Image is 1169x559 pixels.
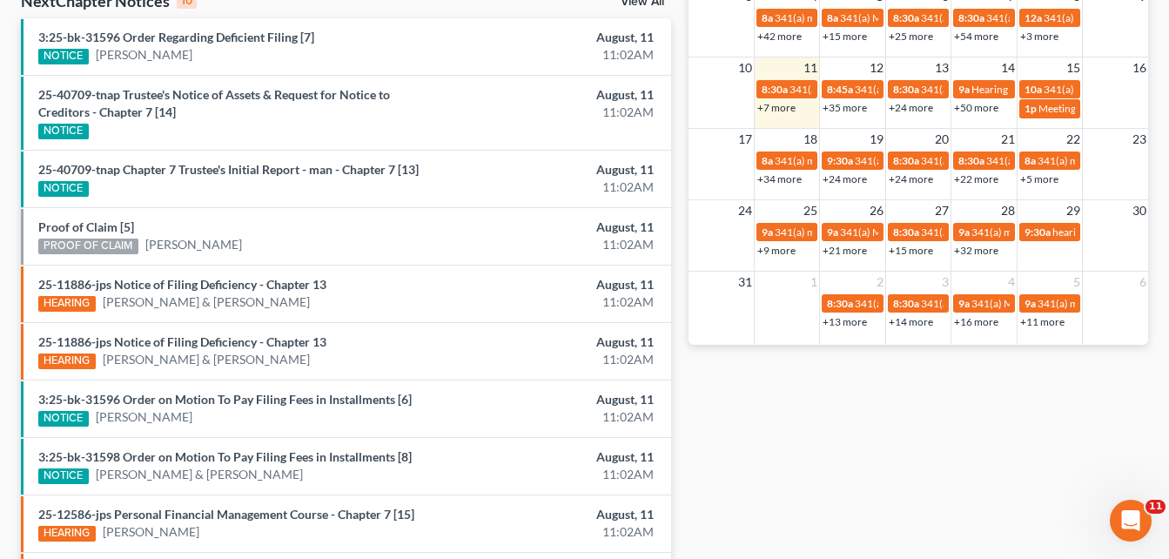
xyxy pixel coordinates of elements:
[103,351,310,368] a: [PERSON_NAME] & [PERSON_NAME]
[38,181,89,197] div: NOTICE
[38,277,326,292] a: 25-11886-jps Notice of Filing Deficiency - Chapter 13
[971,226,1139,239] span: 341(a) meeting for [PERSON_NAME]
[96,408,192,426] a: [PERSON_NAME]
[460,523,654,541] div: 11:02AM
[460,161,654,178] div: August, 11
[757,172,802,185] a: +34 more
[921,11,1090,24] span: 341(a) Meeting for [PERSON_NAME]
[38,468,89,484] div: NOTICE
[954,101,998,114] a: +50 more
[460,351,654,368] div: 11:02AM
[1131,57,1148,78] span: 16
[802,129,819,150] span: 18
[1025,154,1036,167] span: 8a
[757,244,796,257] a: +9 more
[762,154,773,167] span: 8a
[954,30,998,43] a: +54 more
[1025,102,1037,115] span: 1p
[1025,11,1042,24] span: 12a
[38,507,414,522] a: 25-12586-jps Personal Financial Management Course - Chapter 7 [15]
[958,83,970,96] span: 9a
[460,448,654,466] div: August, 11
[1138,272,1148,293] span: 6
[38,162,419,177] a: 25-40709-tnap Chapter 7 Trustee's Initial Report - man - Chapter 7 [13]
[868,129,885,150] span: 19
[893,83,919,96] span: 8:30a
[958,154,984,167] span: 8:30a
[1110,500,1152,542] iframe: Intercom live chat
[38,392,412,407] a: 3:25-bk-31596 Order on Motion To Pay Filing Fees in Installments [6]
[460,178,654,196] div: 11:02AM
[827,83,853,96] span: 8:45a
[802,57,819,78] span: 11
[889,172,933,185] a: +24 more
[460,333,654,351] div: August, 11
[889,244,933,257] a: +15 more
[460,86,654,104] div: August, 11
[38,239,138,254] div: PROOF OF CLAIM
[823,315,867,328] a: +13 more
[38,49,89,64] div: NOTICE
[855,297,1024,310] span: 341(a) Meeting for [PERSON_NAME]
[103,293,310,311] a: [PERSON_NAME] & [PERSON_NAME]
[736,57,754,78] span: 10
[460,293,654,311] div: 11:02AM
[971,83,1107,96] span: Hearing for [PERSON_NAME]
[823,172,867,185] a: +24 more
[38,334,326,349] a: 25-11886-jps Notice of Filing Deficiency - Chapter 13
[38,296,96,312] div: HEARING
[1145,500,1166,514] span: 11
[999,57,1017,78] span: 14
[868,200,885,221] span: 26
[103,523,199,541] a: [PERSON_NAME]
[775,154,943,167] span: 341(a) meeting for [PERSON_NAME]
[933,57,951,78] span: 13
[460,46,654,64] div: 11:02AM
[986,11,1154,24] span: 341(a) meeting for [PERSON_NAME]
[1025,226,1051,239] span: 9:30a
[855,154,1023,167] span: 341(a) meeting for [PERSON_NAME]
[1025,83,1042,96] span: 10a
[145,236,242,253] a: [PERSON_NAME]
[460,466,654,483] div: 11:02AM
[823,244,867,257] a: +21 more
[1006,272,1017,293] span: 4
[954,244,998,257] a: +32 more
[1065,200,1082,221] span: 29
[940,272,951,293] span: 3
[38,219,134,234] a: Proof of Claim [5]
[460,104,654,121] div: 11:02AM
[999,129,1017,150] span: 21
[460,391,654,408] div: August, 11
[38,449,412,464] a: 3:25-bk-31598 Order on Motion To Pay Filing Fees in Installments [8]
[38,30,314,44] a: 3:25-bk-31596 Order Regarding Deficient Filing [7]
[38,526,96,542] div: HEARING
[827,297,853,310] span: 8:30a
[460,276,654,293] div: August, 11
[893,11,919,24] span: 8:30a
[1020,30,1058,43] a: +3 more
[775,226,943,239] span: 341(a) meeting for [PERSON_NAME]
[1065,129,1082,150] span: 22
[840,226,1009,239] span: 341(a) Meeting for [PERSON_NAME]
[757,101,796,114] a: +7 more
[933,129,951,150] span: 20
[1020,315,1065,328] a: +11 more
[999,200,1017,221] span: 28
[1072,272,1082,293] span: 5
[893,226,919,239] span: 8:30a
[1131,200,1148,221] span: 30
[875,272,885,293] span: 2
[736,272,754,293] span: 31
[921,297,1089,310] span: 341(a) meeting for [PERSON_NAME]
[460,408,654,426] div: 11:02AM
[96,466,303,483] a: [PERSON_NAME] & [PERSON_NAME]
[762,226,773,239] span: 9a
[827,226,838,239] span: 9a
[809,272,819,293] span: 1
[802,200,819,221] span: 25
[757,30,802,43] a: +42 more
[827,11,838,24] span: 8a
[855,83,1107,96] span: 341(a) Meeting for [PERSON_NAME] [PERSON_NAME]
[96,46,192,64] a: [PERSON_NAME]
